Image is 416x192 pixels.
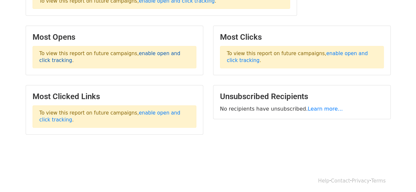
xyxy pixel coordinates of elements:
p: To view this report on future campaigns, . [33,105,196,128]
h3: Most Clicked Links [33,92,196,101]
h3: Most Opens [33,32,196,42]
a: Contact [331,178,350,184]
iframe: Chat Widget [383,160,416,192]
h3: Unsubscribed Recipients [220,92,384,101]
a: Learn more... [308,106,343,112]
p: To view this report on future campaigns, . [33,46,196,68]
a: Terms [371,178,385,184]
h3: Most Clicks [220,32,384,42]
a: Privacy [352,178,369,184]
p: No recipients have unsubscribed. [220,105,384,112]
a: Help [318,178,329,184]
p: To view this report on future campaigns, . [220,46,384,68]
